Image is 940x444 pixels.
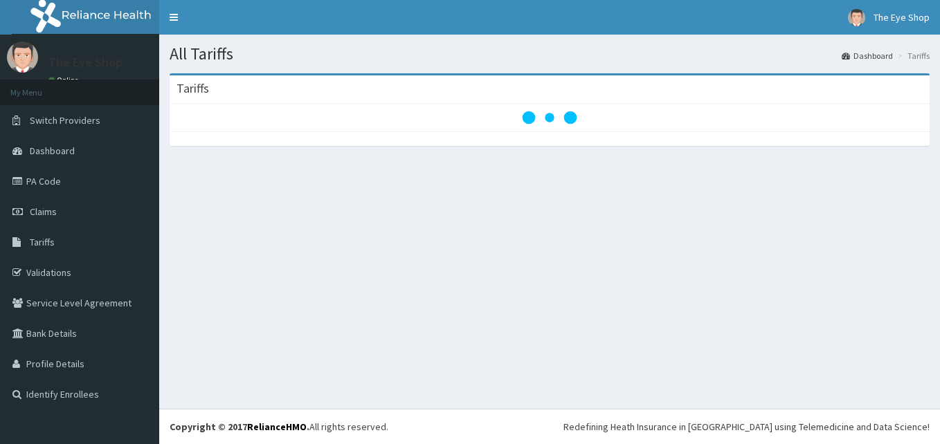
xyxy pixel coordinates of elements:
[848,9,865,26] img: User Image
[874,11,930,24] span: The Eye Shop
[30,145,75,157] span: Dashboard
[894,50,930,62] li: Tariffs
[170,45,930,63] h1: All Tariffs
[159,409,940,444] footer: All rights reserved.
[7,41,38,73] img: User Image
[842,50,893,62] a: Dashboard
[48,75,82,85] a: Online
[48,56,123,68] p: The Eye Shop
[522,90,577,145] svg: audio-loading
[30,205,57,218] span: Claims
[30,114,100,127] span: Switch Providers
[170,420,309,433] strong: Copyright © 2017 .
[247,420,307,433] a: RelianceHMO
[177,82,209,95] h3: Tariffs
[563,420,930,434] div: Redefining Heath Insurance in [GEOGRAPHIC_DATA] using Telemedicine and Data Science!
[30,236,55,248] span: Tariffs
